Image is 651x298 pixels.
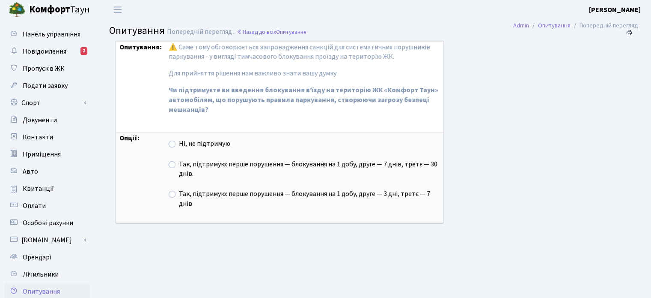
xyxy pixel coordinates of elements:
span: Контакти [23,132,53,142]
span: Оплати [23,201,46,211]
a: Лічильники [4,266,90,283]
span: Документи [23,115,57,125]
span: Квитанції [23,184,54,193]
span: Повідомлення [23,47,66,56]
span: Попередній перегляд . [167,27,235,36]
a: [PERSON_NAME] [589,5,641,15]
a: Орендарі [4,249,90,266]
a: [DOMAIN_NAME] [4,232,90,249]
strong: Опитування: [119,42,162,52]
a: Оплати [4,197,90,214]
span: Орендарі [23,253,51,262]
label: Ні, не підтримую [179,139,230,149]
span: Пропуск в ЖК [23,64,65,73]
a: Приміщення [4,146,90,163]
label: Так, підтримую: перше порушення — блокування на 1 добу, друге — 7 днів, третє — 30 днів. [179,160,440,179]
span: Приміщення [23,150,61,159]
strong: Чи підтримуєте ви введення блокування в’їзду на територію ЖК «Комфорт Таун» автомобілям, що поруш... [169,85,438,114]
a: Документи [4,111,90,129]
a: Admin [513,21,529,30]
strong: Опції: [119,133,140,143]
a: Подати заявку [4,77,90,94]
span: Авто [23,167,38,176]
span: Подати заявку [23,81,68,90]
img: logo.png [9,1,26,18]
a: Спорт [4,94,90,111]
span: Опитування [109,23,165,38]
a: Опитування [538,21,571,30]
button: Переключити навігацію [107,3,128,17]
li: Попередній перегляд [571,21,638,30]
b: Комфорт [29,3,70,16]
span: Опитування [276,28,306,36]
span: Опитування [23,287,60,296]
label: Так, підтримую: перше порушення — блокування на 1 добу, друге — 3 дні, третє — 7 днів [179,189,440,209]
a: Контакти [4,129,90,146]
span: Лічильники [23,270,59,279]
a: Квитанції [4,180,90,197]
a: Панель управління [4,26,90,43]
a: Авто [4,163,90,180]
a: Повідомлення2 [4,43,90,60]
span: Таун [29,3,90,17]
a: Особові рахунки [4,214,90,232]
span: Панель управління [23,30,80,39]
span: Особові рахунки [23,218,73,228]
nav: breadcrumb [500,17,651,35]
a: Назад до всіхОпитування [237,28,306,36]
a: Пропуск в ЖК [4,60,90,77]
p: ⚠️ Саме тому обговорюється запровадження санкцій для систематичних порушників паркування - у вигл... [169,42,440,62]
div: 2 [80,47,87,55]
p: Для прийняття рішення нам важливо знати вашу думку: [169,69,440,78]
